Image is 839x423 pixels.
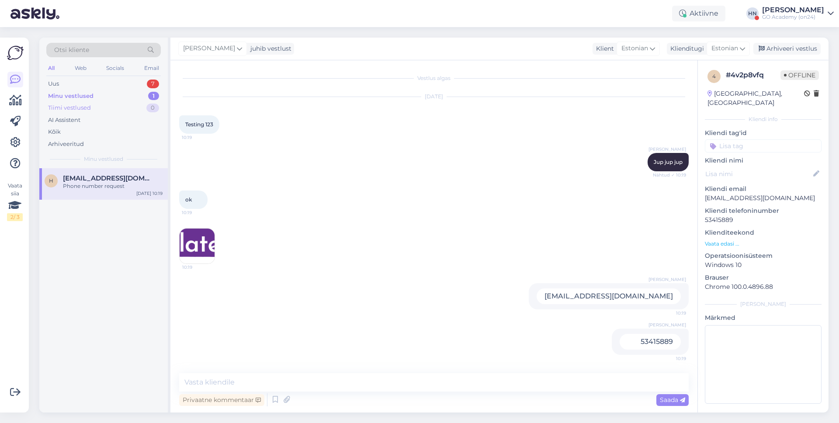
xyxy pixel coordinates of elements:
[780,70,819,80] span: Offline
[7,213,23,221] div: 2 / 3
[705,206,822,215] p: Kliendi telefoninumber
[179,74,689,82] div: Vestlus algas
[54,45,89,55] span: Otsi kliente
[653,310,686,316] span: 10:19
[148,92,159,101] div: 1
[707,89,804,107] div: [GEOGRAPHIC_DATA], [GEOGRAPHIC_DATA]
[667,44,704,53] div: Klienditugi
[762,7,834,21] a: [PERSON_NAME]GO Academy (on24)
[182,209,215,216] span: 10:19
[672,6,725,21] div: Aktiivne
[654,159,683,165] span: Jup jup jup
[648,276,686,283] span: [PERSON_NAME]
[705,273,822,282] p: Brauser
[48,116,80,125] div: AI Assistent
[705,194,822,203] p: [EMAIL_ADDRESS][DOMAIN_NAME]
[537,288,681,304] div: [EMAIL_ADDRESS][DOMAIN_NAME]
[48,128,61,136] div: Kõik
[104,62,126,74] div: Socials
[73,62,88,74] div: Web
[63,182,163,190] div: Phone number request
[705,300,822,308] div: [PERSON_NAME]
[705,240,822,248] p: Vaata edasi ...
[648,146,686,153] span: [PERSON_NAME]
[247,44,291,53] div: juhib vestlust
[705,128,822,138] p: Kliendi tag'id
[746,7,759,20] div: HN
[705,139,822,153] input: Lisa tag
[48,140,84,149] div: Arhiveeritud
[621,44,648,53] span: Estonian
[648,322,686,328] span: [PERSON_NAME]
[712,73,716,80] span: 4
[705,260,822,270] p: Windows 10
[705,228,822,237] p: Klienditeekond
[660,396,685,404] span: Saada
[593,44,614,53] div: Klient
[180,229,215,264] img: Attachment
[705,184,822,194] p: Kliendi email
[182,134,215,141] span: 10:19
[705,251,822,260] p: Operatsioonisüsteem
[705,115,822,123] div: Kliendi info
[182,264,215,270] span: 10:19
[7,182,23,221] div: Vaata siia
[762,7,824,14] div: [PERSON_NAME]
[753,43,821,55] div: Arhiveeri vestlus
[620,334,681,350] div: 53415889
[653,355,686,362] span: 10:19
[185,196,192,203] span: ok
[179,93,689,101] div: [DATE]
[705,169,811,179] input: Lisa nimi
[705,156,822,165] p: Kliendi nimi
[48,104,91,112] div: Tiimi vestlused
[762,14,824,21] div: GO Academy (on24)
[147,80,159,88] div: 7
[46,62,56,74] div: All
[7,45,24,61] img: Askly Logo
[48,92,94,101] div: Minu vestlused
[653,172,686,178] span: Nähtud ✓ 10:19
[705,282,822,291] p: Chrome 100.0.4896.88
[136,190,163,197] div: [DATE] 10:19
[49,177,53,184] span: h
[63,174,154,182] span: hans@translatewise.com
[711,44,738,53] span: Estonian
[185,121,213,128] span: Testing 123
[705,313,822,322] p: Märkmed
[146,104,159,112] div: 0
[142,62,161,74] div: Email
[179,394,264,406] div: Privaatne kommentaar
[84,155,123,163] span: Minu vestlused
[705,215,822,225] p: 53415889
[726,70,780,80] div: # 4v2p8vfq
[183,44,235,53] span: [PERSON_NAME]
[48,80,59,88] div: Uus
